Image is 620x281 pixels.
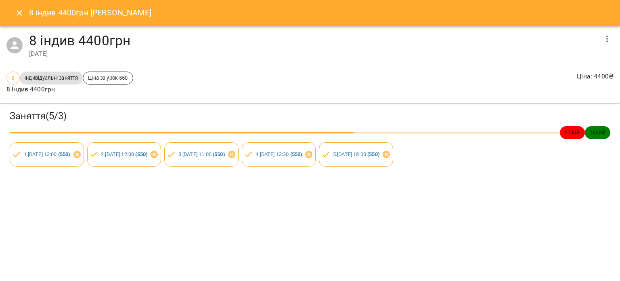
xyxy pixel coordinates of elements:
[164,142,239,167] div: 3.[DATE] 11:00 (550)
[10,110,610,123] h3: Заняття ( 5 / 3 )
[24,151,70,157] a: 1.[DATE] 13:00 (550)
[10,3,29,23] button: Close
[178,151,225,157] a: 3.[DATE] 11:00 (550)
[20,74,83,82] span: індивідуальні заняття
[6,85,133,94] p: 8 індив 4400грн
[242,142,316,167] div: 4.[DATE] 13:30 (550)
[577,72,614,81] p: Ціна : 4400 ₴
[58,151,70,157] b: ( 550 )
[29,32,597,49] h4: 8 індив 4400грн
[29,6,151,19] h6: 8 індив 4400грн [PERSON_NAME]
[560,129,585,136] span: 2750 ₴
[319,142,393,167] div: 5.[DATE] 18:00 (550)
[213,151,225,157] b: ( 550 )
[87,142,161,167] div: 2.[DATE] 12:00 (550)
[83,74,132,82] span: Ціна за урок 550
[10,142,84,167] div: 1.[DATE] 13:00 (550)
[333,151,379,157] a: 5.[DATE] 18:00 (550)
[7,74,19,82] span: 8
[585,129,610,136] span: 1650 ₴
[29,49,597,59] div: [DATE] -
[256,151,302,157] a: 4.[DATE] 13:30 (550)
[135,151,147,157] b: ( 550 )
[367,151,379,157] b: ( 550 )
[290,151,302,157] b: ( 550 )
[101,151,147,157] a: 2.[DATE] 12:00 (550)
